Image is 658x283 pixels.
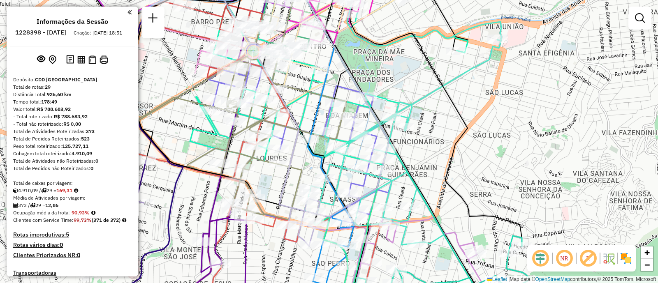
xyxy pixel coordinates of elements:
strong: 12,86 [45,202,58,208]
h4: Rotas vários dias: [13,242,132,248]
div: Total de Atividades Roteirizadas: [13,128,132,135]
img: Fluxo de ruas [602,252,615,265]
strong: 926,60 km [47,91,72,97]
div: Peso total roteirizado: [13,143,132,150]
strong: 99,73% [74,217,92,223]
div: Map data © contributors,© 2025 TomTom, Microsoft [485,276,658,283]
strong: 373 [86,128,95,134]
strong: R$ 788.683,92 [37,106,71,112]
span: + [644,247,650,258]
strong: (371 de 372) [92,217,120,223]
a: Zoom in [641,246,653,259]
button: Imprimir Rotas [98,54,110,66]
i: Total de rotas [30,203,35,208]
i: Total de rotas [41,188,46,193]
div: Média de Atividades por viagem: [13,194,132,202]
div: - Total não roteirizado: [13,120,132,128]
span: Ocultar deslocamento [531,248,550,268]
strong: 178:49 [41,99,57,105]
div: Total de Pedidos Roteirizados: [13,135,132,143]
h4: Clientes Priorizados NR: [13,252,132,259]
strong: R$ 788.683,92 [54,113,88,120]
a: OpenStreetMap [535,276,570,282]
span: Ocultar NR [554,248,574,268]
button: Exibir sessão original [35,53,47,66]
div: Total de caixas por viagem: [13,179,132,187]
button: Logs desbloquear sessão [65,53,76,66]
div: Criação: [DATE] 18:51 [70,29,125,37]
div: Total de Pedidos não Roteirizados: [13,165,132,172]
strong: 169,31 [56,187,72,193]
span: − [644,260,650,270]
span: Exibir rótulo [578,248,598,268]
em: Média calculada utilizando a maior ocupação (%Peso ou %Cubagem) de cada rota da sessão. Rotas cro... [91,210,95,215]
div: 373 / 29 = [13,202,132,209]
div: Tempo total: [13,98,132,106]
strong: 523 [81,136,90,142]
em: Rotas cross docking consideradas [122,218,126,223]
div: Total de Atividades não Roteirizadas: [13,157,132,165]
a: Zoom out [641,259,653,271]
a: Clique aqui para minimizar o painel [127,7,132,17]
i: Total de Atividades [13,203,18,208]
button: Visualizar relatório de Roteirização [76,54,87,65]
div: Depósito: [13,76,132,83]
h4: Informações da Sessão [37,18,108,25]
strong: 125.727,11 [62,143,88,149]
span: Clientes com Service Time: [13,217,74,223]
div: - Total roteirizado: [13,113,132,120]
img: Exibir/Ocultar setores [619,252,633,265]
strong: CDD [GEOGRAPHIC_DATA] [35,76,97,83]
div: Valor total: [13,106,132,113]
a: Exibir filtros [632,10,648,26]
div: Total de rotas: [13,83,132,91]
button: Centralizar mapa no depósito ou ponto de apoio [47,53,58,66]
h4: Transportadoras [13,269,132,276]
div: 4.910,09 / 29 = [13,187,132,194]
strong: 4.910,09 [72,150,92,156]
h6: 1228398 - [DATE] [15,29,66,36]
h4: Rotas improdutivas: [13,231,132,238]
button: Visualizar Romaneio [87,54,98,66]
strong: R$ 0,00 [63,121,81,127]
strong: 29 [45,84,51,90]
a: Leaflet [487,276,507,282]
a: Nova sessão e pesquisa [145,10,161,28]
div: Cubagem total roteirizado: [13,150,132,157]
strong: 0 [77,251,80,259]
span: Ocupação média da frota: [13,209,70,216]
span: | [508,276,510,282]
strong: 90,93% [72,209,90,216]
i: Meta Caixas/viagem: 465,72 Diferença: -296,41 [74,188,78,193]
i: Cubagem total roteirizado [13,188,18,193]
div: Distância Total: [13,91,132,98]
strong: 0 [95,158,98,164]
strong: 5 [66,231,69,238]
strong: 0 [60,241,63,248]
strong: 0 [90,165,93,171]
